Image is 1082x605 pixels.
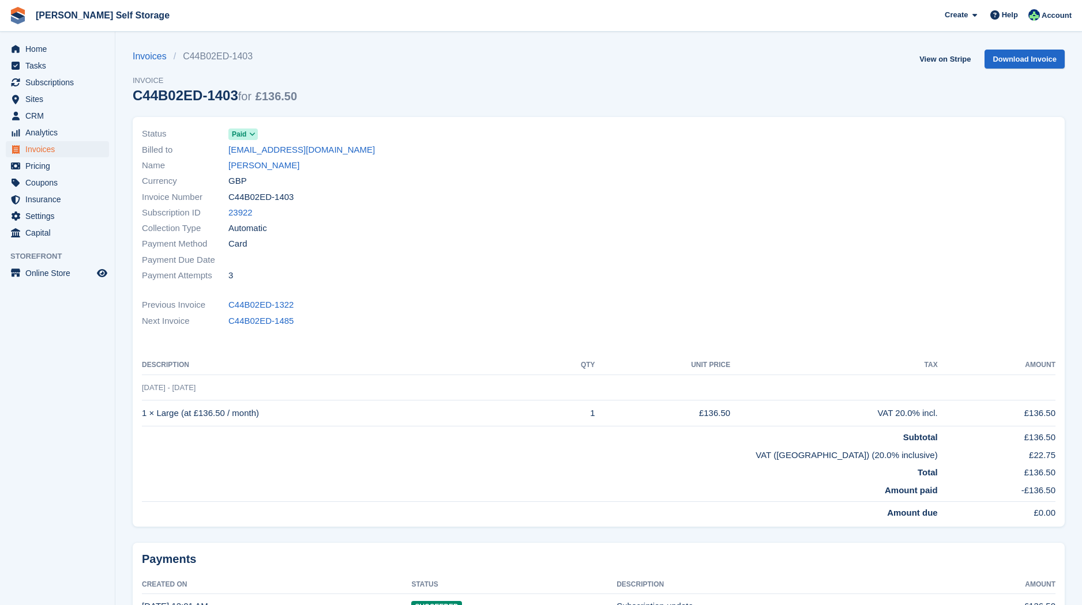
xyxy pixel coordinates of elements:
strong: Subtotal [903,432,938,442]
span: [DATE] - [DATE] [142,383,196,392]
a: menu [6,58,109,74]
th: Description [617,576,928,594]
strong: Total [918,467,938,477]
td: £136.50 [595,400,731,426]
span: Billed to [142,143,228,157]
td: £136.50 [938,462,1055,479]
span: Name [142,159,228,172]
a: 23922 [228,206,253,220]
span: Payment Method [142,237,228,251]
a: C44B02ED-1485 [228,315,294,328]
span: Tasks [25,58,95,74]
span: C44B02ED-1403 [228,191,294,204]
span: £136.50 [256,90,297,103]
span: Create [945,9,968,21]
th: Unit Price [595,356,731,375]
span: Payment Due Date [142,254,228,267]
span: Card [228,237,247,251]
a: menu [6,41,109,57]
a: menu [6,141,109,157]
span: Account [1042,10,1072,21]
div: C44B02ED-1403 [133,88,297,103]
span: Invoice Number [142,191,228,204]
nav: breadcrumbs [133,50,297,63]
span: Storefront [10,251,115,262]
td: 1 [546,400,595,426]
a: [PERSON_NAME] Self Storage [31,6,174,25]
img: Dafydd Pritchard [1028,9,1040,21]
td: £136.50 [938,400,1055,426]
div: VAT 20.0% incl. [730,407,938,420]
a: menu [6,108,109,124]
span: Analytics [25,124,95,141]
span: Status [142,127,228,141]
span: Next Invoice [142,315,228,328]
td: -£136.50 [938,479,1055,502]
span: Online Store [25,265,95,281]
a: menu [6,208,109,224]
a: menu [6,191,109,207]
a: menu [6,124,109,141]
a: menu [6,265,109,281]
span: Insurance [25,191,95,207]
span: GBP [228,175,247,188]
span: 3 [228,269,233,282]
td: VAT ([GEOGRAPHIC_DATA]) (20.0% inclusive) [142,444,938,462]
span: Invoices [25,141,95,157]
th: Amount [928,576,1055,594]
span: Subscriptions [25,74,95,90]
img: stora-icon-8386f47178a22dfd0bd8f6a31ec36ba5ce8667c1dd55bd0f319d3a0aa187defe.svg [9,7,27,24]
span: Sites [25,91,95,107]
span: Paid [232,129,246,139]
td: £22.75 [938,444,1055,462]
th: Amount [938,356,1055,375]
span: Payment Attempts [142,269,228,282]
td: £0.00 [938,502,1055,520]
a: Invoices [133,50,174,63]
a: menu [6,225,109,241]
span: Pricing [25,158,95,174]
a: Download Invoice [985,50,1065,69]
a: Paid [228,127,258,141]
th: Created On [142,576,411,594]
span: Settings [25,208,95,224]
th: Description [142,356,546,375]
span: Automatic [228,222,267,235]
th: Tax [730,356,938,375]
strong: Amount due [887,508,938,517]
span: for [238,90,251,103]
strong: Amount paid [885,485,938,495]
a: menu [6,158,109,174]
span: Capital [25,225,95,241]
th: QTY [546,356,595,375]
span: Help [1002,9,1018,21]
span: Home [25,41,95,57]
span: Subscription ID [142,206,228,220]
a: menu [6,175,109,191]
span: Coupons [25,175,95,191]
span: Invoice [133,75,297,86]
a: menu [6,91,109,107]
a: menu [6,74,109,90]
a: C44B02ED-1322 [228,298,294,312]
td: 1 × Large (at £136.50 / month) [142,400,546,426]
span: Previous Invoice [142,298,228,312]
th: Status [411,576,617,594]
span: Collection Type [142,222,228,235]
a: View on Stripe [915,50,975,69]
a: [PERSON_NAME] [228,159,299,172]
td: £136.50 [938,426,1055,444]
a: Preview store [95,266,109,280]
a: [EMAIL_ADDRESS][DOMAIN_NAME] [228,143,375,157]
h2: Payments [142,552,1055,566]
span: Currency [142,175,228,188]
span: CRM [25,108,95,124]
